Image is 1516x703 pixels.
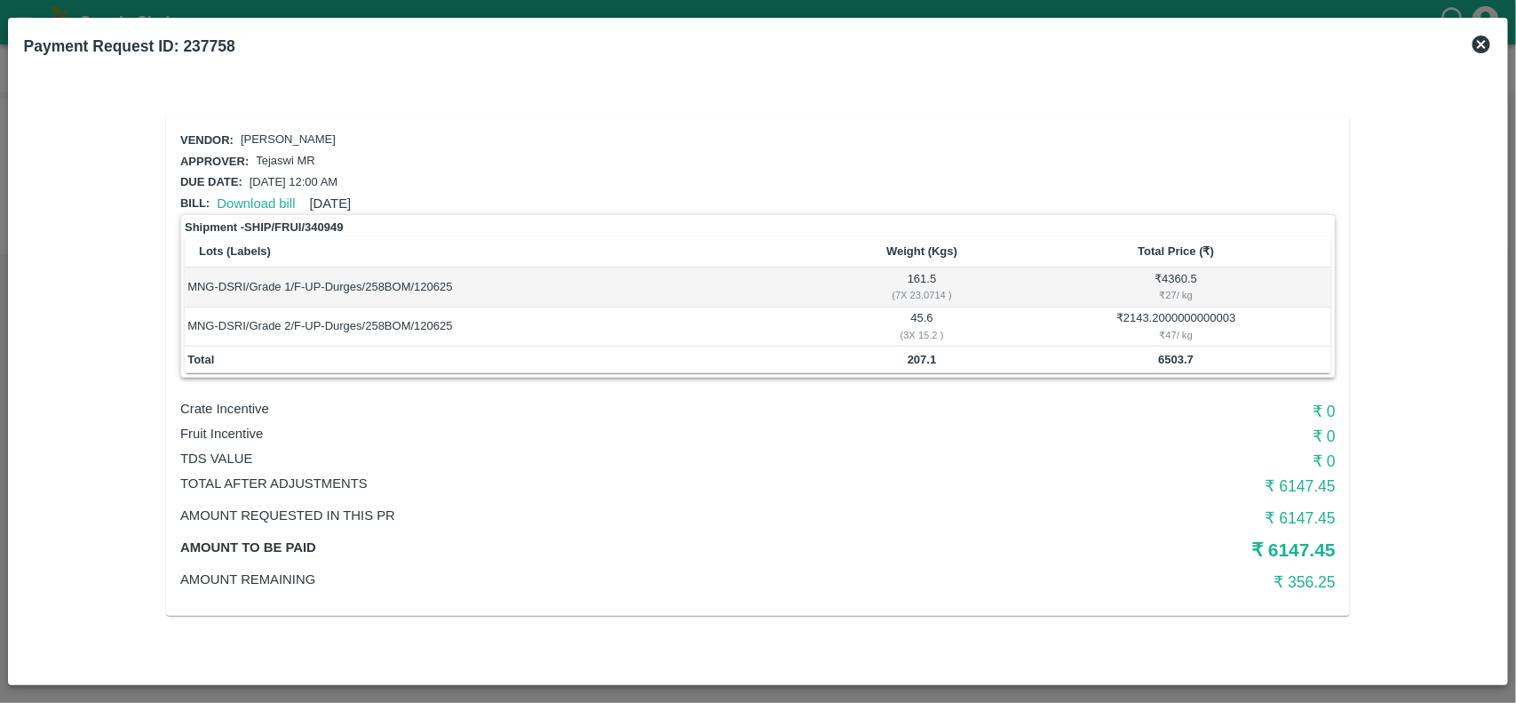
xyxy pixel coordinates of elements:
p: [PERSON_NAME] [241,132,336,148]
b: Total [187,353,214,366]
p: Crate Incentive [180,399,950,419]
strong: Shipment - SHIP/FRUI/340949 [185,219,343,236]
h6: ₹ 0 [950,424,1336,449]
td: MNG-DSRI/Grade 2/F-UP-Durges/258BOM/120625 [185,308,823,347]
b: Total Price (₹) [1138,244,1214,258]
span: Due date: [180,175,242,188]
p: Amount to be paid [180,538,950,557]
h6: ₹ 356.25 [950,570,1336,595]
td: 45.6 [823,308,1021,347]
b: 6503.7 [1158,353,1194,366]
p: TDS VALUE [180,449,950,468]
p: Amount Remaining [180,570,950,589]
span: Approver: [180,155,249,168]
b: Lots (Labels) [199,244,271,258]
h6: ₹ 0 [950,449,1336,474]
b: Weight (Kgs) [886,244,957,258]
p: Total After adjustments [180,474,950,493]
span: Vendor: [180,133,234,147]
span: [DATE] [310,196,352,211]
h6: ₹ 0 [950,399,1336,424]
td: MNG-DSRI/Grade 1/F-UP-Durges/258BOM/120625 [185,268,823,307]
p: [DATE] 12:00 AM [250,174,337,191]
h6: ₹ 6147.45 [950,474,1336,499]
div: ( 7 X 23.0714 ) [826,287,1019,303]
div: ₹ 47 / kg [1024,327,1329,343]
div: ₹ 27 / kg [1024,287,1329,303]
div: ( 3 X 15.2 ) [826,327,1019,343]
span: Bill: [180,196,210,210]
b: Payment Request ID: 237758 [24,37,235,55]
p: Tejaswi MR [256,153,314,170]
h6: ₹ 6147.45 [950,506,1336,531]
h5: ₹ 6147.45 [950,538,1336,563]
p: Fruit Incentive [180,424,950,443]
td: ₹ 4360.5 [1021,268,1331,307]
a: Download bill [217,196,295,211]
td: ₹ 2143.2000000000003 [1021,308,1331,347]
td: 161.5 [823,268,1021,307]
b: 207.1 [908,353,937,366]
p: Amount Requested in this PR [180,506,950,525]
